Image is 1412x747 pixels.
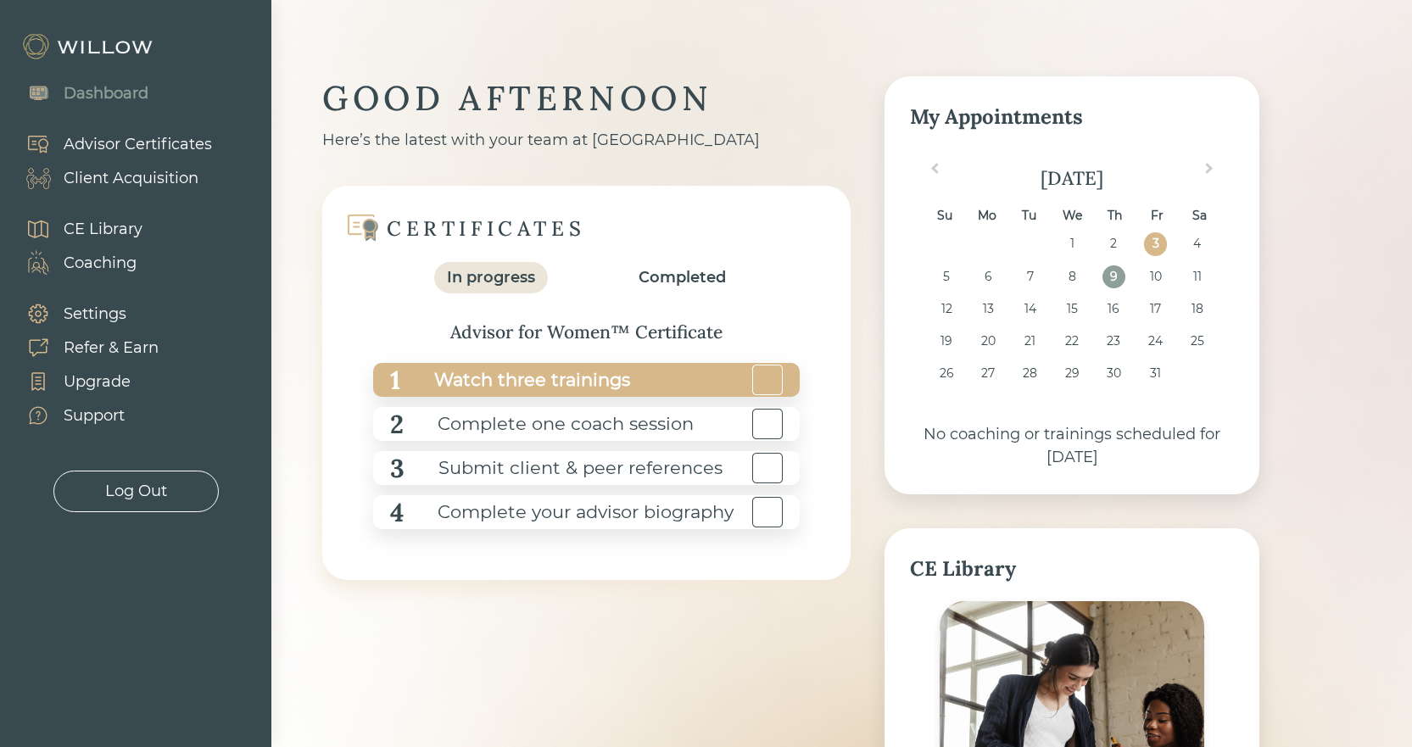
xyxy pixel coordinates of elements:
div: [DATE] [910,164,1234,192]
div: Log Out [105,480,167,503]
div: Choose Sunday, October 19th, 2025 [935,330,957,353]
div: Choose Sunday, October 26th, 2025 [935,362,957,385]
div: month 2025-10 [915,232,1228,394]
div: Choose Thursday, October 9th, 2025 [1102,265,1125,288]
img: Willow [21,33,157,60]
button: Next Month [1197,159,1225,187]
div: Client Acquisition [64,167,198,190]
div: Choose Friday, October 24th, 2025 [1144,330,1167,353]
div: Th [1103,204,1126,227]
div: Choose Wednesday, October 1st, 2025 [1060,232,1083,255]
a: Client Acquisition [8,161,212,195]
div: Here’s the latest with your team at [GEOGRAPHIC_DATA] [322,129,851,152]
div: Coaching [64,252,137,275]
div: Upgrade [64,371,131,393]
div: 3 [390,449,405,488]
div: Dashboard [64,82,148,105]
div: Choose Friday, October 31st, 2025 [1144,362,1167,385]
div: Choose Monday, October 13th, 2025 [977,298,1000,321]
a: Advisor Certificates [8,127,212,161]
div: Choose Thursday, October 23rd, 2025 [1102,330,1125,353]
div: No coaching or trainings scheduled for [DATE] [910,423,1234,469]
div: Advisor Certificates [64,133,212,156]
div: My Appointments [910,102,1234,132]
div: Submit client & peer references [405,449,723,488]
div: Tu [1018,204,1041,227]
button: Previous Month [919,159,946,187]
div: Choose Tuesday, October 7th, 2025 [1019,265,1041,288]
div: Completed [639,266,726,289]
div: Refer & Earn [64,337,159,360]
div: Watch three trainings [400,361,630,399]
a: Refer & Earn [8,331,159,365]
div: Mo [975,204,998,227]
div: CE Library [910,554,1234,584]
a: Upgrade [8,365,159,399]
div: 2 [390,405,404,443]
div: Choose Tuesday, October 28th, 2025 [1019,362,1041,385]
div: Choose Tuesday, October 21st, 2025 [1019,330,1041,353]
div: 1 [390,361,400,399]
div: Choose Wednesday, October 22nd, 2025 [1060,330,1083,353]
div: Choose Saturday, October 18th, 2025 [1186,298,1208,321]
div: CE Library [64,218,142,241]
div: Choose Thursday, October 30th, 2025 [1102,362,1125,385]
div: Choose Monday, October 27th, 2025 [977,362,1000,385]
a: Settings [8,297,159,331]
a: Coaching [8,246,142,280]
div: CERTIFICATES [387,215,585,242]
div: Complete one coach session [404,405,694,443]
div: GOOD AFTERNOON [322,76,851,120]
div: Choose Wednesday, October 15th, 2025 [1060,298,1083,321]
a: Dashboard [8,76,148,110]
div: Settings [64,303,126,326]
div: Choose Monday, October 20th, 2025 [977,330,1000,353]
div: Choose Friday, October 17th, 2025 [1144,298,1167,321]
div: Choose Thursday, October 16th, 2025 [1102,298,1125,321]
div: Complete your advisor biography [404,493,734,532]
div: Su [933,204,956,227]
div: Choose Saturday, October 4th, 2025 [1186,232,1208,255]
div: Choose Friday, October 10th, 2025 [1144,265,1167,288]
div: Choose Sunday, October 5th, 2025 [935,265,957,288]
div: We [1060,204,1083,227]
div: Choose Monday, October 6th, 2025 [977,265,1000,288]
div: Choose Sunday, October 12th, 2025 [935,298,957,321]
div: Choose Wednesday, October 8th, 2025 [1060,265,1083,288]
div: Choose Friday, October 3rd, 2025 [1144,232,1167,255]
div: Fr [1146,204,1169,227]
div: Support [64,404,125,427]
div: In progress [447,266,535,289]
div: Choose Thursday, October 2nd, 2025 [1102,232,1125,255]
div: Choose Saturday, October 11th, 2025 [1186,265,1208,288]
div: Choose Wednesday, October 29th, 2025 [1060,362,1083,385]
div: Choose Tuesday, October 14th, 2025 [1019,298,1041,321]
a: CE Library [8,212,142,246]
div: 4 [390,493,404,532]
div: Choose Saturday, October 25th, 2025 [1186,330,1208,353]
div: Sa [1188,204,1211,227]
div: Advisor for Women™ Certificate [356,319,817,346]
